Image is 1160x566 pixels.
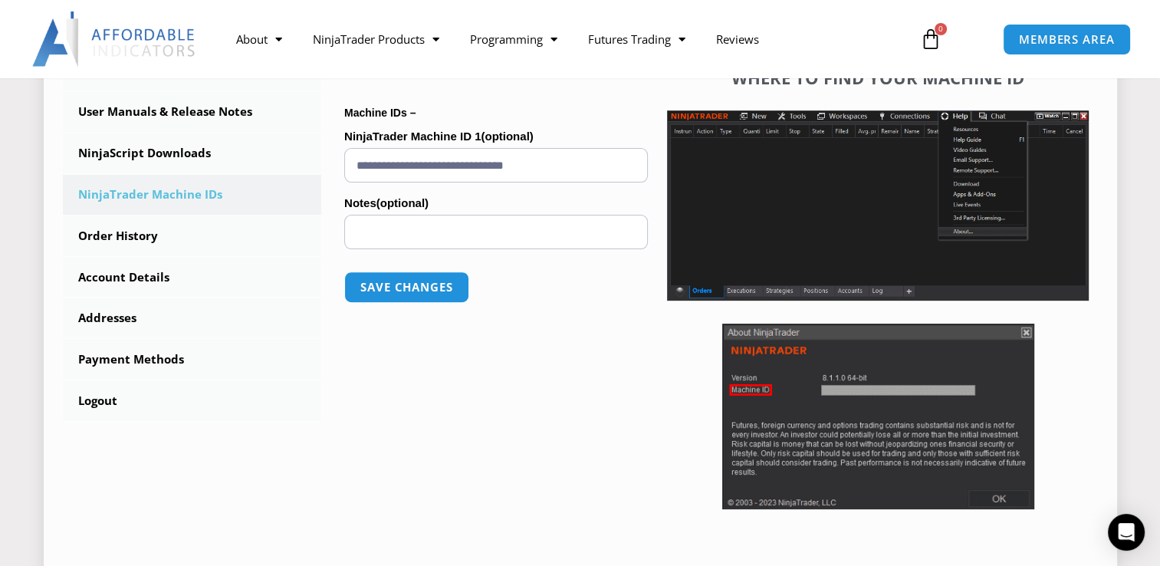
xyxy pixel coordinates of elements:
div: Open Intercom Messenger [1108,514,1145,551]
img: Screenshot 2025-01-17 1155544 | Affordable Indicators – NinjaTrader [667,110,1089,301]
h4: Machine ID Licensing [344,60,648,80]
strong: Machine IDs – [344,107,416,119]
nav: Menu [220,21,905,57]
nav: Account pages [63,51,322,421]
a: 0 [897,17,964,61]
a: Payment Methods [63,340,322,380]
a: NinjaTrader Machine IDs [63,175,322,215]
a: User Manuals & Release Notes [63,92,322,132]
span: MEMBERS AREA [1019,34,1115,45]
a: MEMBERS AREA [1003,24,1131,55]
a: NinjaScript Downloads [63,133,322,173]
button: Save changes [344,271,469,303]
a: Futures Trading [572,21,700,57]
img: LogoAI [32,12,197,67]
a: Programming [454,21,572,57]
span: (optional) [481,130,533,143]
a: Account Details [63,258,322,298]
span: (optional) [376,196,429,209]
a: Logout [63,381,322,421]
span: 0 [935,23,947,35]
a: Order History [63,216,322,256]
h4: Where to find your Machine ID [667,67,1089,87]
label: Notes [344,192,648,215]
a: NinjaTrader Products [297,21,454,57]
img: Screenshot 2025-01-17 114931 | Affordable Indicators – NinjaTrader [722,324,1034,509]
a: Reviews [700,21,774,57]
a: About [220,21,297,57]
a: Addresses [63,298,322,338]
label: NinjaTrader Machine ID 1 [344,125,648,148]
